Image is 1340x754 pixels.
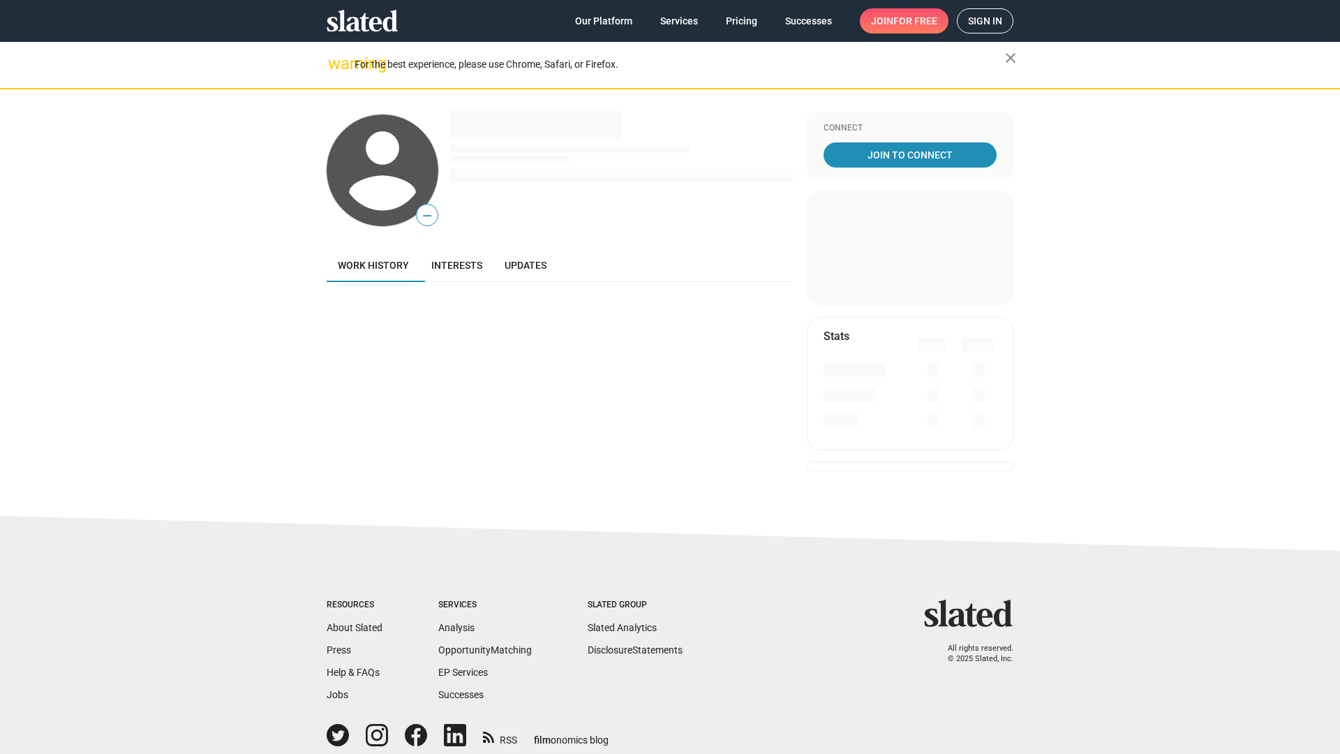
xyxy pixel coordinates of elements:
a: Analysis [438,622,475,633]
a: Services [649,8,709,34]
span: Work history [338,260,409,271]
a: EP Services [438,667,488,678]
div: Resources [327,600,382,611]
a: Sign in [957,8,1013,34]
span: Sign in [968,9,1002,33]
a: About Slated [327,622,382,633]
a: Press [327,644,351,656]
span: for free [893,8,937,34]
span: Successes [785,8,832,34]
p: All rights reserved. © 2025 Slated, Inc. [933,644,1013,664]
a: Updates [493,249,558,282]
a: Joinfor free [860,8,948,34]
div: For the best experience, please use Chrome, Safari, or Firefox. [355,55,1005,74]
a: Slated Analytics [588,622,657,633]
div: Connect [824,123,997,134]
span: — [417,207,438,225]
a: Interests [420,249,493,282]
span: Our Platform [575,8,632,34]
a: Successes [774,8,843,34]
mat-icon: warning [328,55,345,72]
span: Pricing [726,8,757,34]
a: OpportunityMatching [438,644,532,656]
mat-icon: close [1002,50,1019,66]
span: Interests [431,260,482,271]
mat-card-title: Stats [824,329,849,343]
a: Jobs [327,689,348,700]
a: DisclosureStatements [588,644,683,656]
span: film [534,734,551,746]
a: filmonomics blog [534,723,609,747]
a: Pricing [715,8,768,34]
a: RSS [483,725,517,747]
div: Services [438,600,532,611]
a: Help & FAQs [327,667,380,678]
span: Join [871,8,937,34]
span: Services [660,8,698,34]
a: Work history [327,249,420,282]
span: Join To Connect [826,142,994,168]
a: Join To Connect [824,142,997,168]
span: Updates [505,260,546,271]
a: Our Platform [564,8,643,34]
div: Slated Group [588,600,683,611]
a: Successes [438,689,484,700]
